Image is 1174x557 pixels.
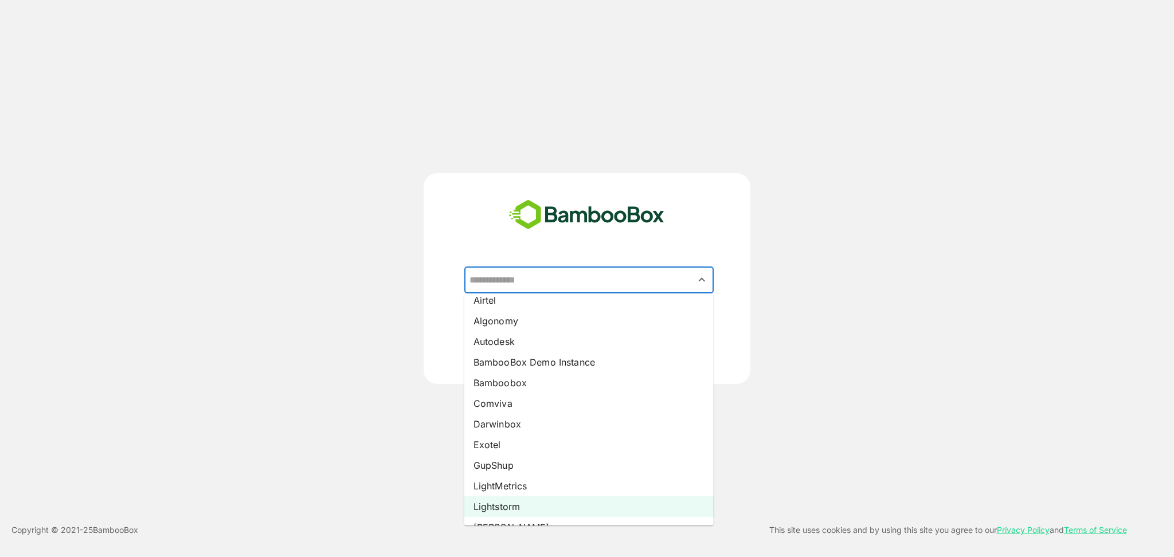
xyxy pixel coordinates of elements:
[464,352,714,372] li: BambooBox Demo Instance
[1064,525,1127,535] a: Terms of Service
[464,496,714,517] li: Lightstorm
[464,372,714,393] li: Bamboobox
[694,272,710,288] button: Close
[769,523,1127,537] p: This site uses cookies and by using this site you agree to our and
[464,476,714,496] li: LightMetrics
[464,311,714,331] li: Algonomy
[503,196,671,234] img: bamboobox
[464,517,714,538] li: [PERSON_NAME]
[464,434,714,455] li: Exotel
[464,414,714,434] li: Darwinbox
[464,455,714,476] li: GupShup
[464,290,714,311] li: Airtel
[464,331,714,352] li: Autodesk
[11,523,138,537] p: Copyright © 2021- 25 BambooBox
[464,393,714,414] li: Comviva
[997,525,1050,535] a: Privacy Policy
